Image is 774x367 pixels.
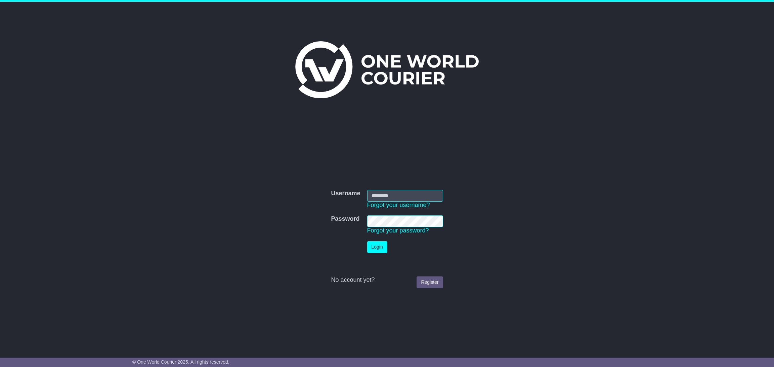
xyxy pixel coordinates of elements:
span: © One World Courier 2025. All rights reserved. [132,359,229,365]
a: Register [417,276,443,288]
label: Username [331,190,360,197]
a: Forgot your password? [367,227,429,234]
label: Password [331,215,359,223]
a: Forgot your username? [367,202,430,208]
img: One World [295,41,479,98]
button: Login [367,241,387,253]
div: No account yet? [331,276,443,284]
